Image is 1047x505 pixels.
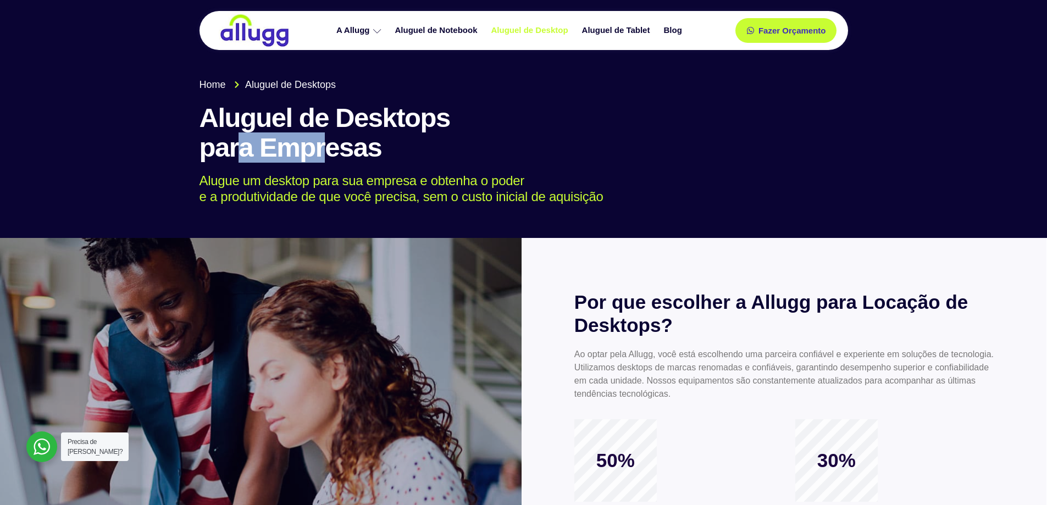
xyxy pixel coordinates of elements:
[390,21,486,40] a: Aluguel de Notebook
[68,438,123,456] span: Precisa de [PERSON_NAME]?
[200,77,226,92] span: Home
[758,26,826,35] span: Fazer Orçamento
[200,103,848,163] h1: Aluguel de Desktops para Empresas
[577,21,658,40] a: Aluguel de Tablet
[658,21,690,40] a: Blog
[486,21,577,40] a: Aluguel de Desktop
[574,348,994,401] p: Ao optar pela Allugg, você está escolhendo uma parceira confiável e experiente em soluções de tec...
[331,21,390,40] a: A Allugg
[735,18,837,43] a: Fazer Orçamento
[849,364,1047,505] div: Widget de chat
[574,291,994,337] h2: Por que escolher a Allugg para Locação de Desktops?
[242,77,336,92] span: Aluguel de Desktops
[574,449,657,472] span: 50%
[219,14,290,47] img: locação de TI é Allugg
[200,173,832,205] p: Alugue um desktop para sua empresa e obtenha o poder e a produtividade de que você precisa, sem o...
[795,449,878,472] span: 30%
[849,364,1047,505] iframe: Chat Widget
